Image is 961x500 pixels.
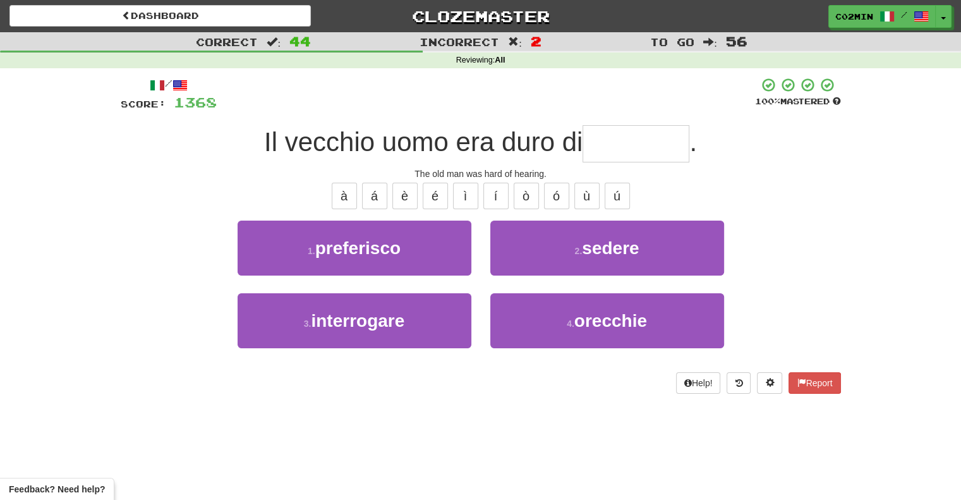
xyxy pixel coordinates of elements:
[575,246,583,256] small: 2 .
[531,34,541,49] span: 2
[453,183,478,209] button: ì
[9,483,105,496] span: Open feedback widget
[567,319,574,329] small: 4 .
[330,5,631,27] a: Clozemaster
[196,35,258,48] span: Correct
[311,311,404,331] span: interrogare
[289,34,311,49] span: 44
[828,5,936,28] a: c02min /
[490,221,724,276] button: 2.sedere
[727,372,751,394] button: Round history (alt+y)
[238,221,471,276] button: 1.preferisco
[174,94,217,110] span: 1368
[835,11,873,22] span: c02min
[490,293,724,348] button: 4.orecchie
[304,319,311,329] small: 3 .
[315,238,401,258] span: preferisco
[689,127,697,157] span: .
[582,238,639,258] span: sedere
[544,183,569,209] button: ó
[726,34,747,49] span: 56
[264,127,583,157] span: Il vecchio uomo era duro di
[755,96,780,106] span: 100 %
[9,5,311,27] a: Dashboard
[703,37,717,47] span: :
[121,77,217,93] div: /
[238,293,471,348] button: 3.interrogare
[362,183,387,209] button: á
[308,246,315,256] small: 1 .
[483,183,509,209] button: í
[574,183,600,209] button: ù
[755,96,841,107] div: Mastered
[121,99,166,109] span: Score:
[423,183,448,209] button: é
[605,183,630,209] button: ú
[332,183,357,209] button: à
[420,35,499,48] span: Incorrect
[789,372,840,394] button: Report
[392,183,418,209] button: è
[676,372,721,394] button: Help!
[508,37,522,47] span: :
[267,37,281,47] span: :
[514,183,539,209] button: ò
[121,168,841,180] div: The old man was hard of hearing.
[901,10,907,19] span: /
[495,56,505,64] strong: All
[574,311,647,331] span: orecchie
[650,35,694,48] span: To go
